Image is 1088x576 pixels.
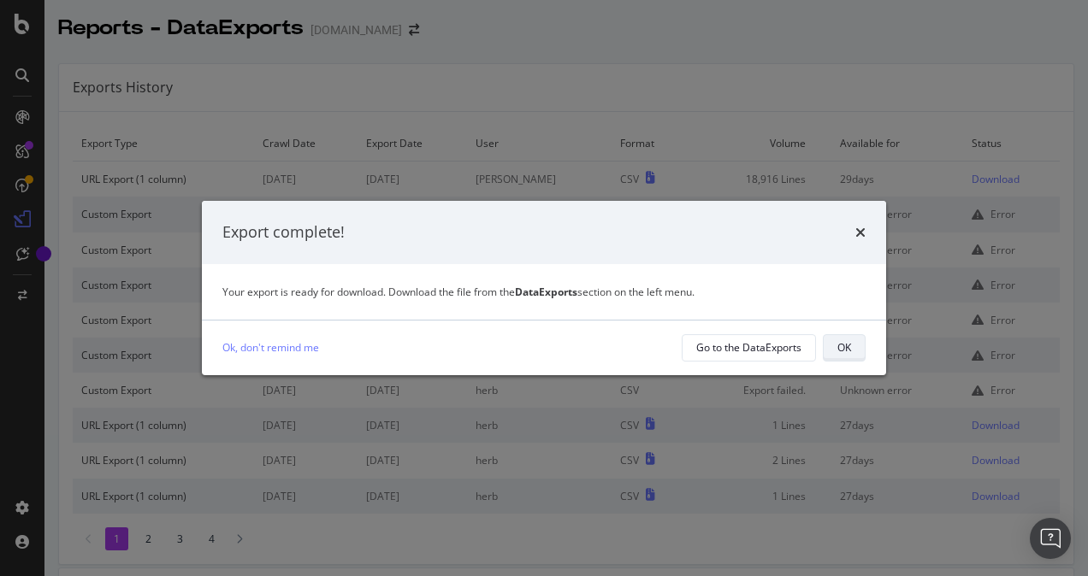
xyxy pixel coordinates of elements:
[515,285,577,299] strong: DataExports
[823,334,866,361] button: OK
[682,334,816,361] button: Go to the DataExports
[696,340,801,355] div: Go to the DataExports
[837,340,851,355] div: OK
[222,338,319,356] a: Ok, don't remind me
[202,201,886,375] div: modal
[515,285,695,299] span: section on the left menu.
[855,221,866,244] div: times
[222,221,345,244] div: Export complete!
[222,285,866,299] div: Your export is ready for download. Download the file from the
[1030,518,1071,559] div: Open Intercom Messenger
